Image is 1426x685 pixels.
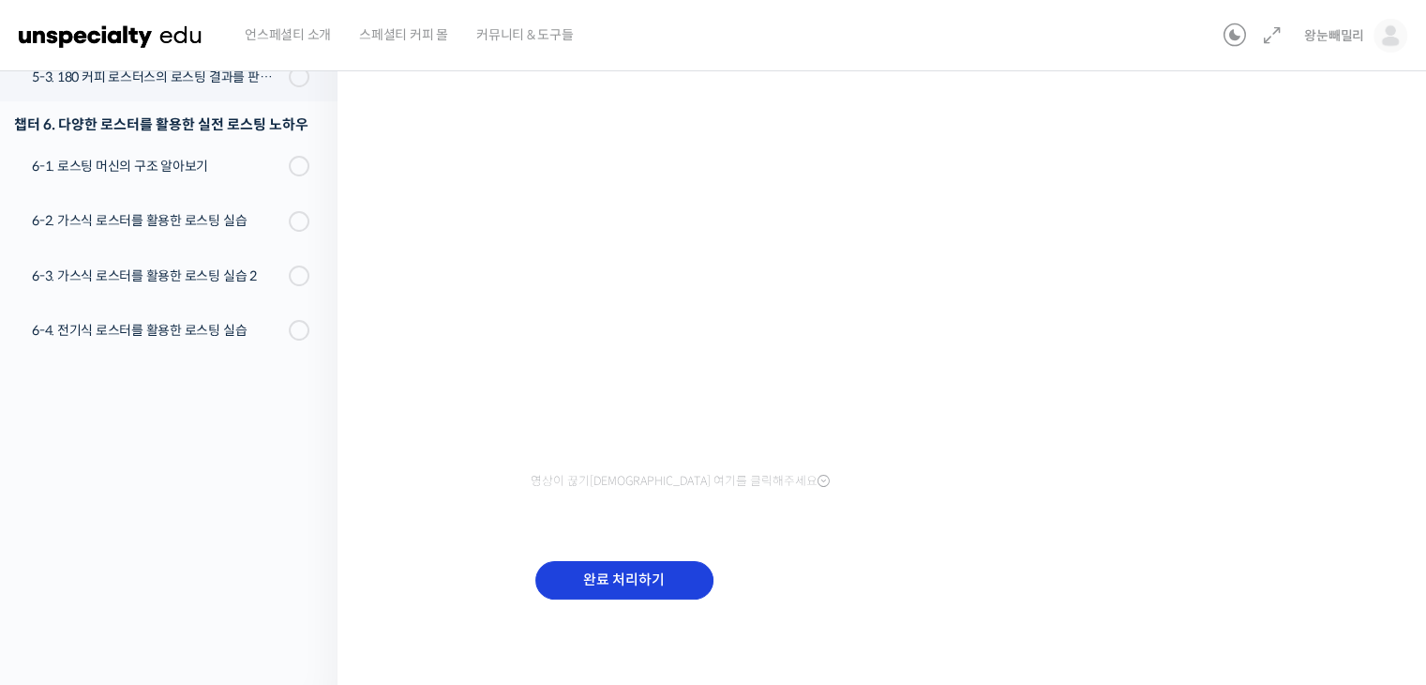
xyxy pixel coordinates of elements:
[32,67,283,87] div: 5-3. 180 커피 로스터스의 로스팅 결과를 판단하는 노하우
[14,366,309,391] div: 챕터 7. 로스팅한 커피 평가하기
[32,156,283,176] div: 6-1. 로스팅 머신의 구조 알아보기
[242,529,360,576] a: 설정
[290,557,312,572] span: 설정
[6,529,124,576] a: 홈
[32,266,283,286] div: 6-3. 가스식 로스터를 활용한 로스팅 실습 2
[59,557,70,572] span: 홈
[172,558,194,573] span: 대화
[32,320,283,341] div: 6-4. 전기식 로스터를 활용한 로스팅 실습
[1304,27,1364,44] span: 왕눈빼밀리
[14,112,309,137] div: 챕터 6. 다양한 로스터를 활용한 실전 로스팅 노하우
[535,561,713,600] input: 완료 처리하기
[32,210,283,231] div: 6-2. 가스식 로스터를 활용한 로스팅 실습
[531,474,830,489] span: 영상이 끊기[DEMOGRAPHIC_DATA] 여기를 클릭해주세요
[124,529,242,576] a: 대화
